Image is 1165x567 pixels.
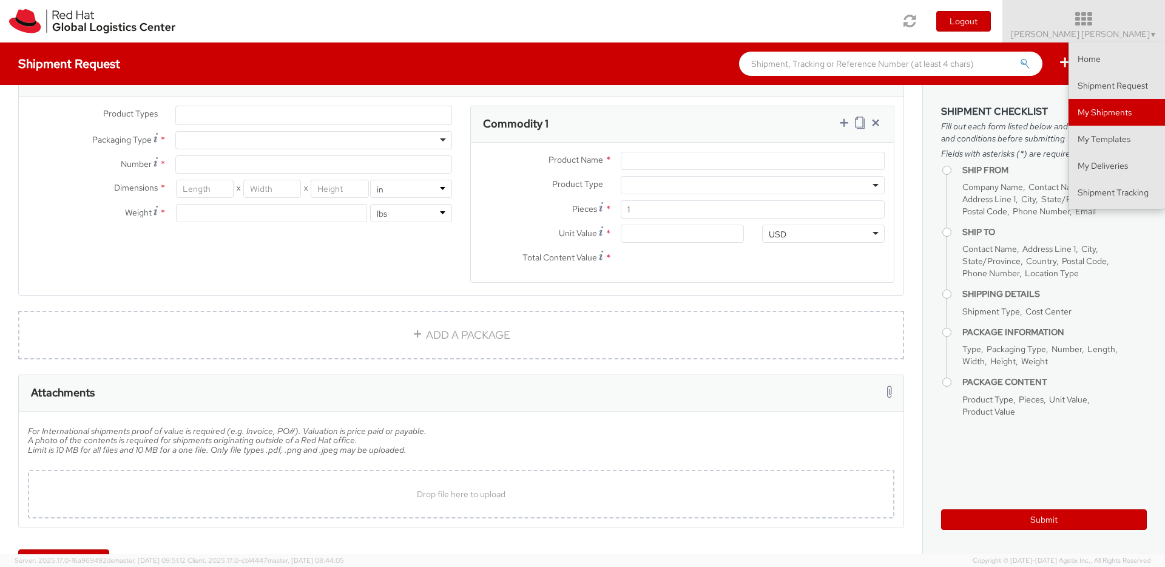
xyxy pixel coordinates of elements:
[92,134,152,145] span: Packaging Type
[941,148,1147,160] span: Fields with asterisks (*) are required
[243,180,301,198] input: Width
[1087,344,1115,355] span: Length
[962,378,1147,387] h4: Package Content
[1069,72,1165,99] a: Shipment Request
[1021,194,1036,205] span: City
[234,180,243,198] span: X
[483,118,549,130] h3: Commodity 1
[268,556,344,565] span: master, [DATE] 08:44:05
[739,52,1042,76] input: Shipment, Tracking or Reference Number (at least 4 chars)
[962,194,1016,205] span: Address Line 1
[769,228,786,240] div: USD
[1022,243,1076,254] span: Address Line 1
[962,306,1020,317] span: Shipment Type
[1069,126,1165,152] a: My Templates
[9,9,175,33] img: rh-logistics-00dfa346123c4ec078e1.svg
[114,556,186,565] span: master, [DATE] 09:51:12
[549,154,603,165] span: Product Name
[311,180,368,198] input: Height
[114,182,158,193] span: Dimensions
[962,228,1147,237] h4: Ship To
[962,344,981,355] span: Type
[1069,152,1165,179] a: My Deliveries
[1025,268,1079,279] span: Location Type
[103,108,158,119] span: Product Types
[1041,194,1099,205] span: State/Province
[1028,182,1083,192] span: Contact Name
[962,328,1147,337] h4: Package Information
[941,509,1147,530] button: Submit
[962,406,1015,417] span: Product Value
[1069,179,1165,206] a: Shipment Tracking
[121,158,152,169] span: Number
[1026,256,1056,267] span: Country
[1052,344,1082,355] span: Number
[962,290,1147,299] h4: Shipping Details
[973,556,1150,566] span: Copyright © [DATE]-[DATE] Agistix Inc., All Rights Reserved
[1011,29,1157,39] span: [PERSON_NAME] [PERSON_NAME]
[176,180,234,198] input: Length
[1150,30,1157,39] span: ▼
[962,182,1023,192] span: Company Name
[1019,394,1044,405] span: Pieces
[962,394,1013,405] span: Product Type
[301,180,311,198] span: X
[962,206,1007,217] span: Postal Code
[1062,256,1107,267] span: Postal Code
[28,427,894,464] h5: For International shipments proof of value is required (e.g. Invoice, PO#). Valuation is price pa...
[1081,243,1096,254] span: City
[990,356,1016,367] span: Height
[941,120,1147,144] span: Fill out each form listed below and agree to the terms and conditions before submitting
[1025,306,1072,317] span: Cost Center
[552,178,603,189] span: Product Type
[572,203,597,214] span: Pieces
[1069,46,1165,72] a: Home
[18,311,904,359] a: ADD A PACKAGE
[1075,206,1096,217] span: Email
[1013,206,1070,217] span: Phone Number
[1069,99,1165,126] a: My Shipments
[1021,356,1048,367] span: Weight
[125,207,152,218] span: Weight
[962,256,1021,267] span: State/Province
[15,556,186,565] span: Server: 2025.17.0-16a969492de
[559,228,597,239] span: Unit Value
[962,268,1019,279] span: Phone Number
[522,252,597,263] span: Total Content Value
[936,11,991,32] button: Logout
[18,57,120,70] h4: Shipment Request
[962,356,985,367] span: Width
[987,344,1046,355] span: Packaging Type
[417,489,505,500] span: Drop file here to upload
[1049,394,1087,405] span: Unit Value
[187,556,344,565] span: Client: 2025.17.0-cb14447
[941,106,1147,117] h3: Shipment Checklist
[962,166,1147,175] h4: Ship From
[962,243,1017,254] span: Contact Name
[31,387,95,399] h3: Attachments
